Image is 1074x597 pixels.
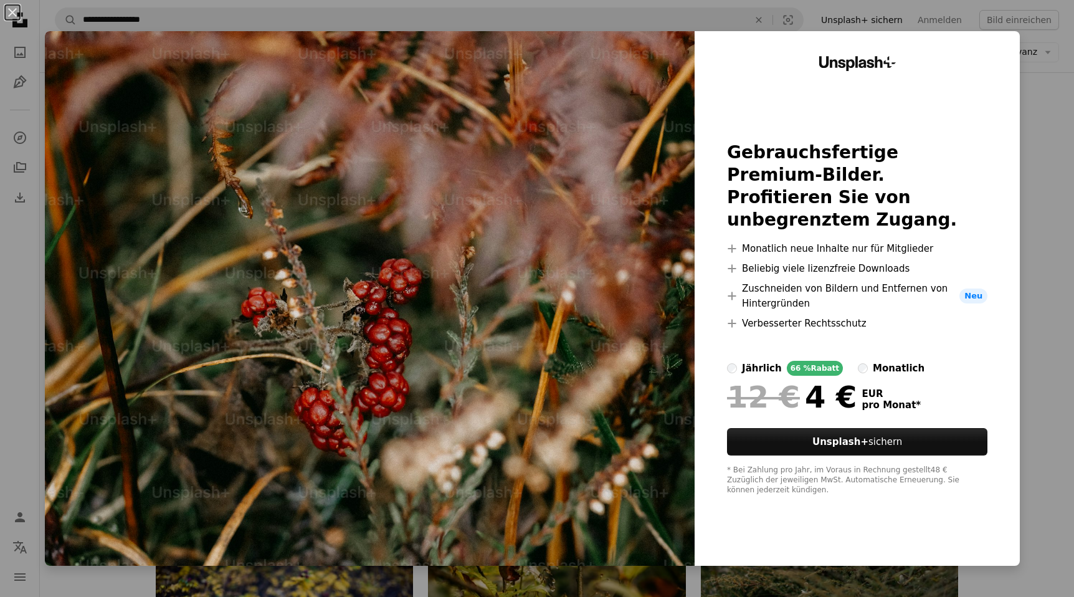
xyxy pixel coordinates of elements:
button: Unsplash+sichern [727,428,987,456]
li: Monatlich neue Inhalte nur für Mitglieder [727,241,987,256]
div: 66 % Rabatt [787,361,843,376]
div: jährlich [742,361,782,376]
span: 12 € [727,381,800,413]
span: Neu [959,289,987,303]
h2: Gebrauchsfertige Premium-Bilder. Profitieren Sie von unbegrenztem Zugang. [727,141,987,231]
li: Beliebig viele lizenzfreie Downloads [727,261,987,276]
li: Verbesserter Rechtsschutz [727,316,987,331]
span: EUR [862,388,921,399]
div: 4 € [727,381,857,413]
input: monatlich [858,363,868,373]
input: jährlich66 %Rabatt [727,363,737,373]
div: monatlich [873,361,924,376]
span: pro Monat * [862,399,921,411]
div: * Bei Zahlung pro Jahr, im Voraus in Rechnung gestellt 48 € Zuzüglich der jeweiligen MwSt. Automa... [727,466,987,495]
li: Zuschneiden von Bildern und Entfernen von Hintergründen [727,281,987,311]
strong: Unsplash+ [812,436,868,447]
